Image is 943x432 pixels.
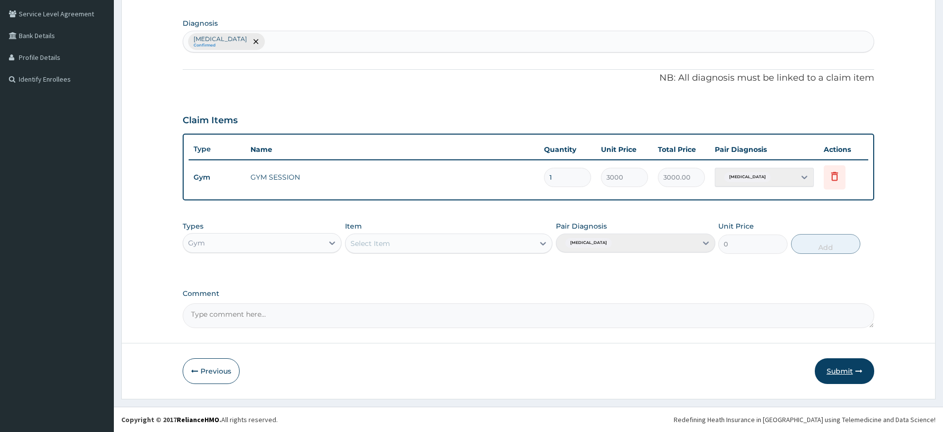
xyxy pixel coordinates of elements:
strong: Copyright © 2017 . [121,415,221,424]
th: Type [189,140,246,158]
th: Name [246,140,539,159]
label: Types [183,222,203,231]
th: Quantity [539,140,596,159]
td: GYM SESSION [246,167,539,187]
label: Comment [183,289,874,298]
button: Previous [183,358,240,384]
div: Gym [188,238,205,248]
td: Gym [189,168,246,187]
th: Pair Diagnosis [710,140,819,159]
p: NB: All diagnosis must be linked to a claim item [183,72,874,85]
footer: All rights reserved. [114,407,943,432]
label: Pair Diagnosis [556,221,607,231]
label: Diagnosis [183,18,218,28]
label: Item [345,221,362,231]
div: Select Item [350,239,390,248]
a: RelianceHMO [177,415,219,424]
label: Unit Price [718,221,754,231]
div: Redefining Heath Insurance in [GEOGRAPHIC_DATA] using Telemedicine and Data Science! [674,415,936,425]
th: Total Price [653,140,710,159]
h3: Claim Items [183,115,238,126]
button: Submit [815,358,874,384]
th: Unit Price [596,140,653,159]
button: Add [791,234,860,254]
th: Actions [819,140,868,159]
